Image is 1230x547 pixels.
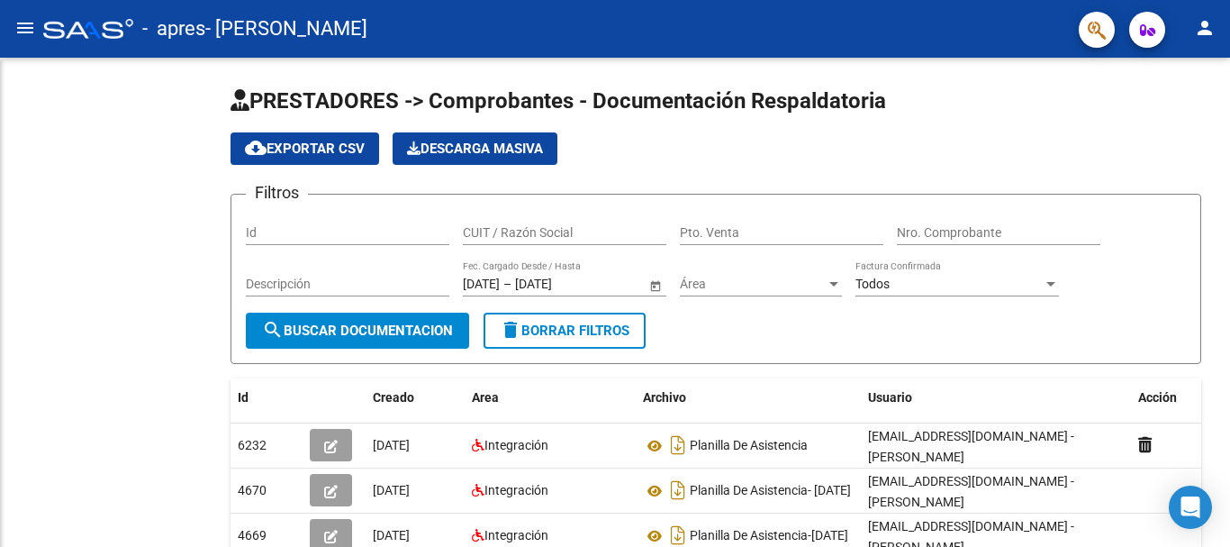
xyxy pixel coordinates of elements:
[262,319,284,341] mat-icon: search
[245,141,365,157] span: Exportar CSV
[855,277,890,291] span: Todos
[231,88,886,114] span: PRESTADORES -> Comprobantes - Documentación Respaldatoria
[868,474,1074,509] span: [EMAIL_ADDRESS][DOMAIN_NAME] - [PERSON_NAME]
[205,9,367,49] span: - [PERSON_NAME]
[373,528,410,542] span: [DATE]
[1194,17,1216,39] mat-icon: person
[463,277,500,292] input: Fecha inicio
[1169,486,1212,529] div: Open Intercom Messenger
[868,429,1074,464] span: [EMAIL_ADDRESS][DOMAIN_NAME] - [PERSON_NAME]
[643,390,686,405] span: Archivo
[861,378,1131,417] datatable-header-cell: Usuario
[142,9,205,49] span: - apres
[373,390,414,405] span: Creado
[484,483,548,497] span: Integración
[14,17,36,39] mat-icon: menu
[393,132,557,165] app-download-masive: Descarga masiva de comprobantes (adjuntos)
[246,313,469,349] button: Buscar Documentacion
[500,323,629,339] span: Borrar Filtros
[245,137,267,159] mat-icon: cloud_download
[484,313,646,349] button: Borrar Filtros
[636,378,861,417] datatable-header-cell: Archivo
[366,378,465,417] datatable-header-cell: Creado
[231,132,379,165] button: Exportar CSV
[500,319,521,341] mat-icon: delete
[246,180,308,205] h3: Filtros
[666,431,690,460] i: Descargar documento
[484,438,548,452] span: Integración
[690,529,848,543] span: Planilla De Asistencia-[DATE]
[646,276,665,295] button: Open calendar
[393,132,557,165] button: Descarga Masiva
[238,483,267,497] span: 4670
[690,439,808,453] span: Planilla De Asistencia
[690,484,851,498] span: Planilla De Asistencia- [DATE]
[666,476,690,505] i: Descargar documento
[373,438,410,452] span: [DATE]
[515,277,603,292] input: Fecha fin
[465,378,636,417] datatable-header-cell: Area
[238,390,249,405] span: Id
[868,390,912,405] span: Usuario
[472,390,499,405] span: Area
[407,141,543,157] span: Descarga Masiva
[238,528,267,542] span: 4669
[484,528,548,542] span: Integración
[680,277,826,292] span: Área
[231,378,303,417] datatable-header-cell: Id
[1131,378,1221,417] datatable-header-cell: Acción
[1138,390,1177,405] span: Acción
[238,438,267,452] span: 6232
[373,483,410,497] span: [DATE]
[262,323,453,339] span: Buscar Documentacion
[503,277,511,292] span: –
